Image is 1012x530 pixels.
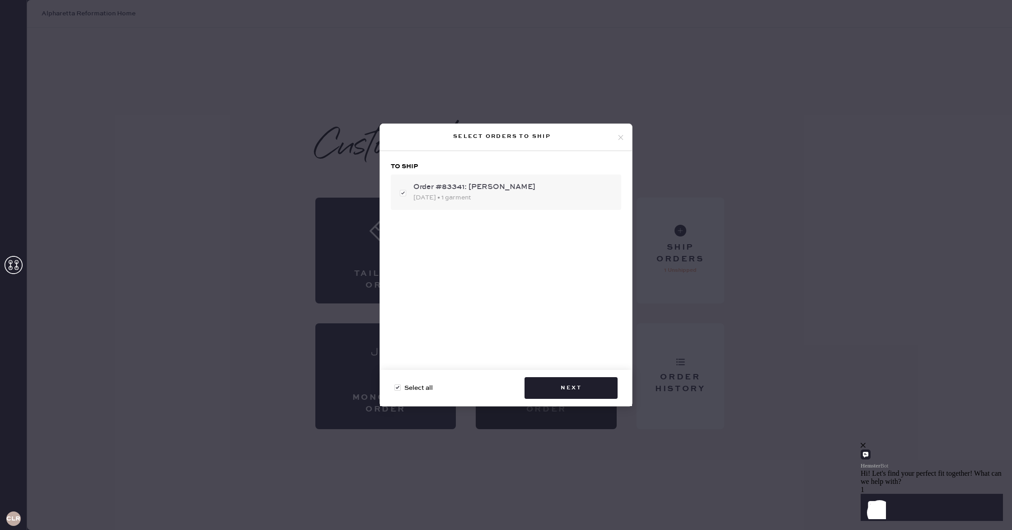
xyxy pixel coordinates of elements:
h3: To ship [391,162,621,171]
div: Select orders to ship [387,131,617,142]
button: Next [525,377,618,399]
h3: CLR [6,516,20,522]
iframe: Front Chat [861,408,1010,528]
div: [DATE] • 1 garment [413,193,614,203]
div: Order #83341: [PERSON_NAME] [413,182,614,193]
span: Select all [404,383,433,393]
